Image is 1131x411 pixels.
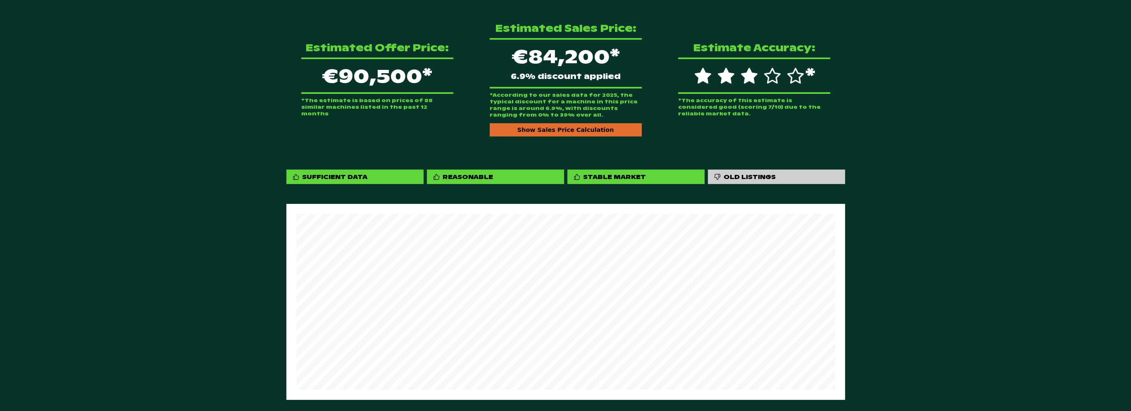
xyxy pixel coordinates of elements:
p: €90,500* [301,57,453,94]
div: Old Listings [708,170,845,184]
div: Sufficient Data [302,173,367,181]
div: Stable Market [567,170,705,184]
p: Estimated Sales Price: [490,22,642,35]
div: Stable Market [583,173,646,181]
p: *The estimate is based on prices of 88 similar machines listed in the past 12 months [301,97,453,117]
div: Sufficient Data [286,170,424,184]
div: Old Listings [724,173,776,181]
p: Estimated Offer Price: [301,41,453,54]
div: Reasonable [427,170,564,184]
p: Estimate Accuracy: [678,41,830,54]
p: *The accuracy of this estimate is considered good (scoring 7/10) due to the reliable market data. [678,97,830,117]
p: *According to our sales data for 2025, the typical discount for a machine in this price range is ... [490,92,642,118]
div: €84,200* [490,38,642,88]
span: 6.9% discount applied [511,73,621,80]
div: Show Sales Price Calculation [490,123,642,136]
div: Reasonable [443,173,493,181]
